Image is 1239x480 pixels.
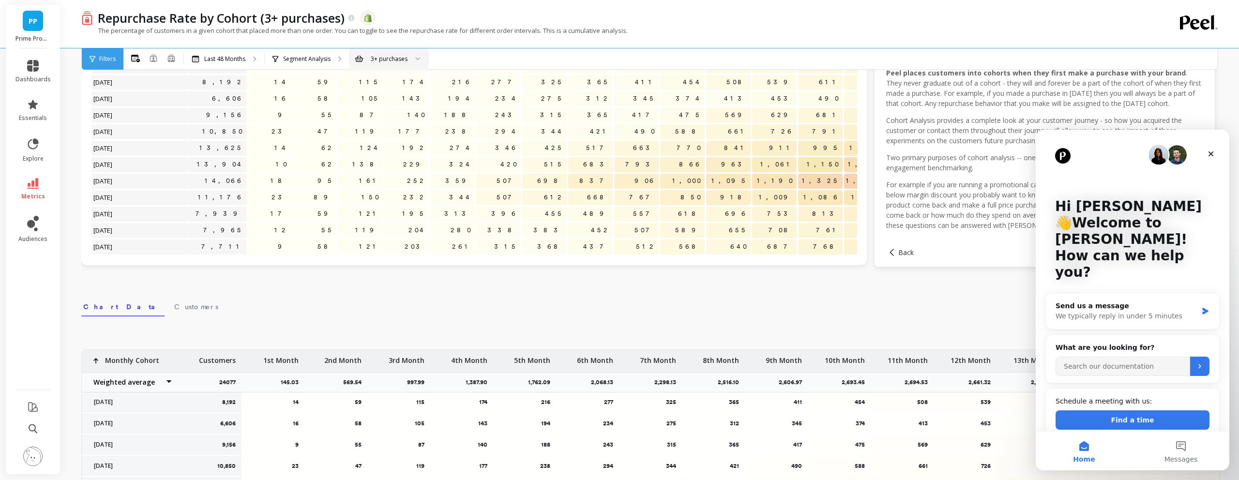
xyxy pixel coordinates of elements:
[767,223,797,238] span: 708
[722,91,751,106] span: 413
[272,75,291,90] span: 14
[710,174,751,188] span: 1,095
[631,207,659,221] span: 557
[19,114,47,122] span: essentials
[493,124,521,139] span: 294
[88,420,173,427] p: [DATE]
[886,115,1204,146] p: Cohort Analysis provides a complete look at your customer journey - so how you acquired the custo...
[535,174,567,188] span: 698
[272,223,291,238] span: 12
[357,207,383,221] span: 121
[539,91,567,106] span: 275
[816,91,843,106] span: 490
[766,350,802,365] p: 9th Month
[677,157,705,172] span: 866
[91,174,115,188] span: [DATE]
[316,174,337,188] span: 95
[276,240,291,254] span: 9
[769,124,797,139] span: 726
[719,157,751,172] span: 963
[195,157,246,172] a: 13,904
[674,91,705,106] span: 374
[495,190,521,205] span: 507
[319,108,337,122] span: 55
[403,240,429,254] span: 203
[447,157,475,172] span: 324
[499,462,550,470] p: 238
[437,462,487,470] p: 177
[765,207,797,221] span: 753
[489,75,521,90] span: 277
[588,124,613,139] span: 421
[449,223,475,238] span: 280
[886,237,1204,268] p: Peels cohort analysis allows you to look at the behaviors of your customers over time - broken do...
[129,326,162,333] span: Messages
[722,141,751,155] span: 841
[562,462,613,470] p: 294
[539,124,567,139] span: 344
[272,141,291,155] span: 14
[20,181,162,192] div: We typically reply in under 5 minutes
[769,108,797,122] span: 629
[718,378,745,386] p: 2,516.10
[535,240,567,254] span: 368
[581,157,613,172] span: 683
[673,124,705,139] span: 588
[940,398,991,406] p: 539
[20,227,154,246] input: Search our documentation
[371,54,408,63] div: 3+ purchases
[846,157,889,172] span: 1,249
[543,141,567,155] span: 425
[1036,130,1229,470] iframe: Intercom live chat
[81,294,1220,316] nav: Tabs
[222,441,236,449] p: 9,156
[466,378,493,386] p: 1,387.90
[584,141,613,155] span: 517
[677,240,705,254] span: 568
[1003,420,1054,427] p: 490
[360,91,383,106] span: 105
[406,108,429,122] span: 140
[88,398,173,406] p: [DATE]
[248,462,299,470] p: 23
[654,378,682,386] p: 2,298.13
[538,108,567,122] span: 315
[631,91,659,106] span: 345
[407,378,430,386] p: 997.99
[15,75,51,83] span: dashboards
[311,462,362,470] p: 47
[679,190,705,205] span: 850
[542,190,567,205] span: 612
[585,190,613,205] span: 668
[676,207,705,221] span: 618
[311,441,362,449] p: 55
[400,141,429,155] span: 192
[23,447,43,466] img: profile picture
[401,75,429,90] span: 174
[673,223,705,238] span: 589
[751,462,802,470] p: 490
[625,441,676,449] p: 315
[374,398,424,406] p: 115
[940,441,991,449] p: 629
[19,18,35,34] img: logo
[450,240,475,254] span: 261
[886,68,1204,108] p: . They never graduate out of a cohort - they will and forever be a part of the cohort of when the...
[270,190,291,205] span: 23
[767,141,797,155] span: 911
[37,326,59,333] span: Home
[968,378,997,386] p: 2,661.32
[20,213,174,223] h2: What are you looking for?
[91,240,115,254] span: [DATE]
[888,350,928,365] p: 11th Month
[199,240,246,254] a: 7,711
[627,190,659,205] span: 767
[357,240,383,254] span: 121
[811,141,843,155] span: 995
[499,157,521,172] span: 420
[199,350,236,365] p: Customers
[319,223,337,238] span: 55
[276,108,291,122] span: 9
[316,124,337,139] span: 47
[270,124,291,139] span: 23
